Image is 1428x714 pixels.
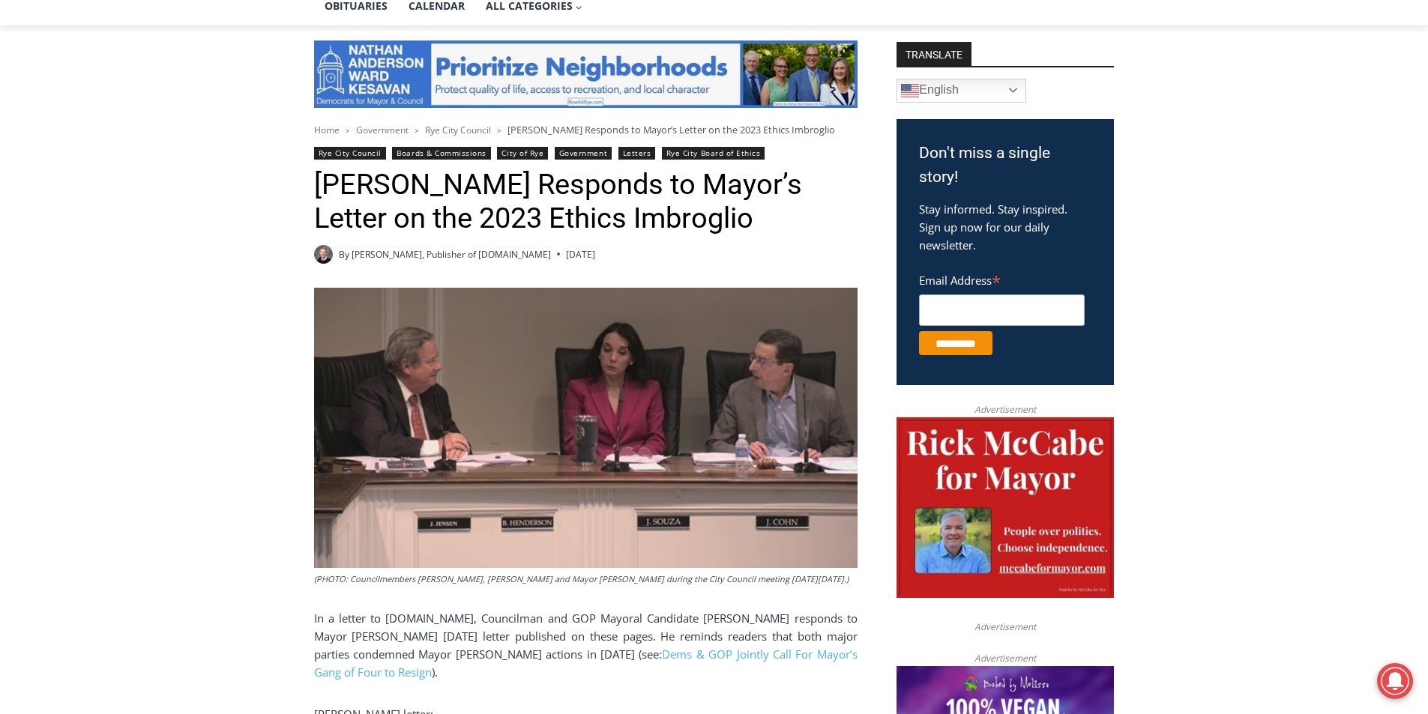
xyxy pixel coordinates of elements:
[392,149,695,183] span: Intern @ [DOMAIN_NAME]
[662,147,765,160] a: Rye City Board of Ethics
[919,200,1091,254] p: Stay informed. Stay inspired. Sign up now for our daily newsletter.
[959,620,1051,634] span: Advertisement
[555,147,612,160] a: Government
[356,124,409,136] a: Government
[897,417,1114,599] img: McCabe for Mayor
[314,288,858,568] img: (PHOTO: Councilmembers Bill Henderson, Julie Souza and Mayor Josh Cohn during the City Council me...
[314,147,386,160] a: Rye City Council
[897,79,1026,103] a: English
[497,125,501,136] span: >
[314,122,858,137] nav: Breadcrumbs
[618,147,656,160] a: Letters
[566,247,595,261] time: [DATE]
[497,147,548,160] a: City of Rye
[314,609,858,681] p: In a letter to [DOMAIN_NAME], Councilman and GOP Mayoral Candidate [PERSON_NAME] responds to Mayo...
[919,142,1091,189] h3: Don't miss a single story!
[959,402,1051,417] span: Advertisement
[361,145,726,187] a: Intern @ [DOMAIN_NAME]
[425,124,491,136] a: Rye City Council
[314,245,333,264] a: Author image
[314,124,340,136] a: Home
[352,248,551,261] a: [PERSON_NAME], Publisher of [DOMAIN_NAME]
[346,125,350,136] span: >
[919,265,1085,292] label: Email Address
[392,147,491,160] a: Boards & Commissions
[379,1,708,145] div: "[PERSON_NAME] and I covered the [DATE] Parade, which was a really eye opening experience as I ha...
[901,82,919,100] img: en
[415,125,419,136] span: >
[897,42,971,66] strong: TRANSLATE
[314,168,858,236] h1: [PERSON_NAME] Responds to Mayor’s Letter on the 2023 Ethics Imbroglio
[339,247,349,261] span: By
[507,123,835,136] span: [PERSON_NAME] Responds to Mayor’s Letter on the 2023 Ethics Imbroglio
[959,651,1051,665] span: Advertisement
[314,572,858,586] figcaption: (PHOTO: Councilmembers [PERSON_NAME], [PERSON_NAME] and Mayor [PERSON_NAME] during the City Counc...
